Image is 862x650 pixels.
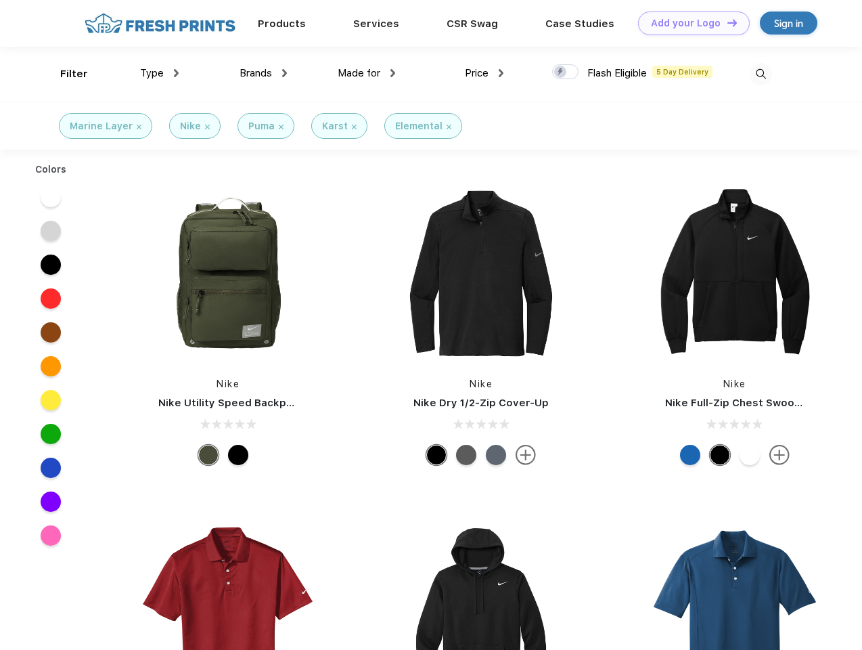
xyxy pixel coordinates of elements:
[727,19,737,26] img: DT
[174,69,179,77] img: dropdown.png
[447,18,498,30] a: CSR Swag
[665,397,845,409] a: Nike Full-Zip Chest Swoosh Jacket
[426,445,447,465] div: Black
[447,125,451,129] img: filter_cancel.svg
[228,445,248,465] div: Black
[240,67,272,79] span: Brands
[465,67,489,79] span: Price
[322,119,348,133] div: Karst
[750,63,772,85] img: desktop_search.svg
[652,66,712,78] span: 5 Day Delivery
[279,125,283,129] img: filter_cancel.svg
[680,445,700,465] div: Royal
[137,125,141,129] img: filter_cancel.svg
[81,12,240,35] img: fo%20logo%202.webp
[198,445,219,465] div: Cargo Khaki
[774,16,803,31] div: Sign in
[205,125,210,129] img: filter_cancel.svg
[651,18,721,29] div: Add your Logo
[470,378,493,389] a: Nike
[217,378,240,389] a: Nike
[158,397,304,409] a: Nike Utility Speed Backpack
[456,445,476,465] div: Black Heather
[645,183,825,364] img: func=resize&h=266
[413,397,549,409] a: Nike Dry 1/2-Zip Cover-Up
[282,69,287,77] img: dropdown.png
[338,67,380,79] span: Made for
[391,183,571,364] img: func=resize&h=266
[486,445,506,465] div: Navy Heather
[740,445,760,465] div: White
[516,445,536,465] img: more.svg
[70,119,133,133] div: Marine Layer
[395,119,443,133] div: Elemental
[25,162,77,177] div: Colors
[353,18,399,30] a: Services
[710,445,730,465] div: Black
[769,445,790,465] img: more.svg
[180,119,201,133] div: Nike
[248,119,275,133] div: Puma
[60,66,88,82] div: Filter
[352,125,357,129] img: filter_cancel.svg
[390,69,395,77] img: dropdown.png
[587,67,647,79] span: Flash Eligible
[723,378,746,389] a: Nike
[138,183,318,364] img: func=resize&h=266
[140,67,164,79] span: Type
[258,18,306,30] a: Products
[499,69,503,77] img: dropdown.png
[760,12,817,35] a: Sign in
